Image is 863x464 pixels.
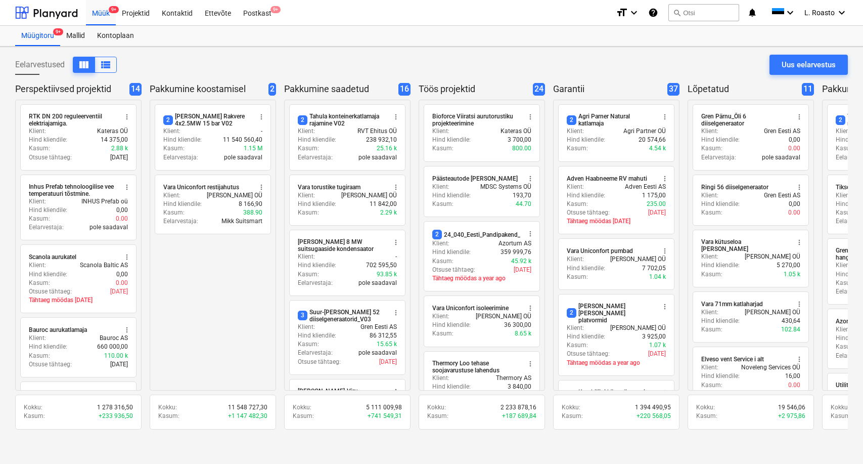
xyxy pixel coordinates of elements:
div: Vara torustike tugiraam [298,183,360,191]
p: [DATE] [514,265,531,274]
div: [PERSON_NAME] [PERSON_NAME] platvormid [567,303,655,324]
div: Gren Pärnu_Õli 6 diiselgeneraator [701,113,789,127]
p: Kasum : [701,144,722,153]
p: [DATE] [379,357,397,366]
div: Bauroc katlamaja võimsuse suurendamine [29,390,117,404]
p: 44.70 [516,200,531,208]
p: Hind kliendile : [567,136,605,144]
span: more_vert [123,390,131,398]
p: 235.00 [647,200,666,208]
span: more_vert [392,309,400,317]
p: 45.92 k [511,257,531,265]
p: Eelarvestaja : [163,217,198,226]
p: 5 270,00 [777,261,800,270]
p: [DATE] [110,153,128,161]
p: Kokku : [293,403,311,412]
p: Hind kliendile : [163,136,202,144]
span: more_vert [526,304,534,312]
p: Kasum : [701,381,722,389]
a: Kontoplaan [91,26,140,46]
p: Eelarvestaja : [298,278,333,287]
p: 359 999,76 [501,248,531,257]
p: 11 548 727,30 [228,403,267,412]
p: Pakkumine saadetud [284,83,394,96]
span: more_vert [795,238,803,246]
p: Kasum : [298,208,319,217]
p: Kasum : [836,144,857,153]
p: Agri Partner OÜ [623,127,666,136]
p: 800.00 [512,144,531,153]
p: Eelarvestaja : [298,153,333,161]
div: Inhus Prefab tehnoloogilise vee temperatuuri tõstmine. [29,183,117,197]
p: Tähtaeg möödas a year ago [567,358,666,367]
div: Scanola aurukatel [29,253,76,261]
span: more_vert [795,183,803,191]
p: Klient : [432,373,449,382]
p: Thermory AS [496,373,531,382]
p: Hind kliendile : [432,321,471,329]
p: Kasum : [163,144,185,153]
span: more_vert [392,113,400,121]
p: Klient : [836,127,853,136]
p: Otsuse tähtaeg : [29,287,72,296]
span: 9+ [109,6,119,13]
p: Kasum : [701,270,722,278]
p: 4.54 k [649,144,666,153]
p: 0,00 [789,200,800,208]
p: Klient : [836,325,853,334]
p: 430,64 [782,317,800,325]
div: Ringi 56 diiselgeneraator [701,183,768,191]
p: Klient : [298,323,315,331]
span: more_vert [795,113,803,121]
p: 2.29 k [380,208,397,217]
p: Kasum : [29,278,50,287]
span: more_vert [526,113,534,121]
p: Kokku : [427,403,446,412]
i: keyboard_arrow_down [836,7,848,19]
p: 3 925,00 [642,332,666,341]
p: pole saadaval [89,223,128,232]
p: Lõpetatud [688,83,798,96]
p: Hind kliendile : [701,136,740,144]
p: Klient : [163,191,180,200]
p: 102.84 [781,325,800,334]
div: Vara 71mm katlaharjad [701,300,763,308]
p: Adven Eesti AS [625,182,666,191]
p: [PERSON_NAME] OÜ [341,191,397,200]
p: Klient : [298,191,315,200]
p: [DATE] [110,287,128,296]
p: Hind kliendile : [298,331,336,340]
p: Klient : [701,308,718,316]
p: Hind kliendile : [29,136,67,144]
span: more_vert [257,113,265,121]
span: Kuva veergudena [78,59,90,71]
p: 0,00 [116,270,128,278]
p: 3 700,00 [508,136,531,144]
span: more_vert [795,300,803,308]
p: Kokku : [24,403,42,412]
i: notifications [747,7,757,19]
div: Bauroc aurukatlamaja [29,326,87,334]
p: Gren Eesti AS [360,323,397,331]
p: Kasum : [701,208,722,217]
p: [PERSON_NAME] OÜ [745,252,800,261]
span: 24 [533,83,545,96]
p: Eelarvestaja : [701,153,736,161]
span: 37 [667,83,679,96]
p: Klient : [701,127,718,136]
p: 1.04 k [649,272,666,281]
p: Kateras OÜ [501,127,531,136]
p: Eelarvestaja : [163,153,198,161]
div: Kombiliini küttesüsteemi seadmed V03 [567,388,655,402]
p: 1 175,00 [642,191,666,200]
i: Abikeskus [648,7,658,19]
p: Klient : [567,127,584,136]
p: Kasum : [567,144,588,153]
p: Hind kliendile : [701,317,740,325]
p: 11 540 560,40 [223,136,262,144]
span: more_vert [526,230,534,238]
p: Klient : [29,334,46,343]
p: Otsuse tähtaeg : [567,208,610,217]
p: Kasum : [432,329,453,338]
p: Pakkumine koostamisel [150,83,264,96]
